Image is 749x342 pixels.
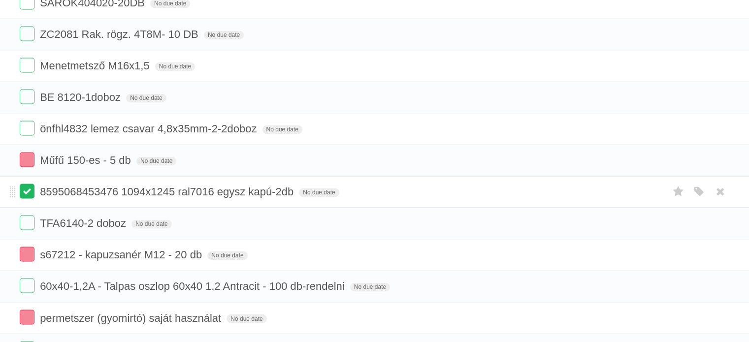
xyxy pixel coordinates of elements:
span: permetszer (gyomirtó) saját használat [40,311,224,324]
span: No due date [131,219,171,228]
span: 8595068453476 1094x1245 ral7016 egysz kapú-2db [40,186,296,198]
label: Star task [669,184,688,200]
span: Műfű 150-es - 5 db [40,154,133,166]
span: ZC2081 Rak. rögz. 4T8M- 10 DB [40,28,201,40]
span: No due date [262,125,302,134]
label: Done [20,247,34,261]
span: No due date [227,314,266,323]
span: 60x40-1,2A - Talpas oszlop 60x40 1,2 Antracit - 100 db-rendelni [40,280,347,292]
span: No due date [204,31,244,39]
span: No due date [136,156,176,165]
label: Done [20,58,34,72]
span: No due date [299,188,339,197]
label: Done [20,215,34,230]
span: s67212 - kapuzsanér M12 - 20 db [40,249,204,261]
span: önfhl4832 lemez csavar 4,8x35mm-2-2doboz [40,123,259,135]
span: No due date [350,282,390,291]
span: No due date [207,251,247,260]
label: Done [20,121,34,135]
label: Done [20,152,34,167]
span: TFA6140-2 doboz [40,217,129,229]
span: Menetmetsző M16x1,5 [40,60,152,72]
label: Done [20,89,34,104]
span: No due date [126,93,166,102]
span: No due date [155,62,195,71]
label: Done [20,310,34,324]
label: Done [20,278,34,293]
label: Done [20,26,34,41]
label: Done [20,184,34,198]
span: BE 8120-1doboz [40,91,123,103]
